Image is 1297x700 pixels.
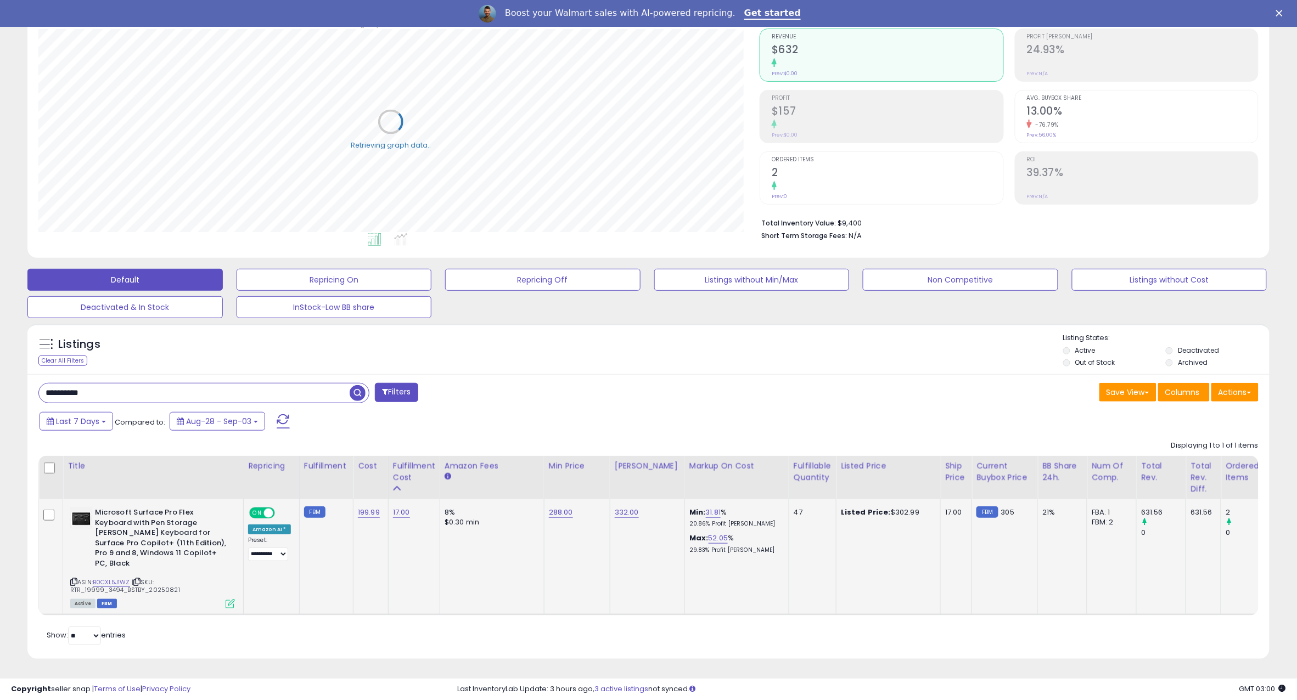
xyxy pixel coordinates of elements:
label: Archived [1178,358,1208,367]
small: Prev: 56.00% [1027,132,1057,138]
div: 21% [1042,507,1079,517]
a: B0CXL5J1WZ [93,578,130,587]
span: N/A [849,230,862,241]
div: % [689,507,781,528]
a: Get started [744,8,801,20]
button: Actions [1211,383,1259,402]
h2: 24.93% [1027,43,1258,58]
div: Cost [358,460,384,472]
img: 411cbvAMQBL._SL40_.jpg [70,507,92,529]
p: 29.83% Profit [PERSON_NAME] [689,546,781,554]
div: FBM: 2 [1092,517,1128,527]
div: $0.30 min [445,517,536,527]
div: Preset: [248,537,291,561]
th: The percentage added to the cost of goods (COGS) that forms the calculator for Min & Max prices. [684,456,789,499]
small: Prev: $0.00 [772,132,798,138]
div: 0 [1226,528,1270,538]
div: Min Price [549,460,605,472]
span: All listings currently available for purchase on Amazon [70,599,96,608]
b: Microsoft Surface Pro Flex Keyboard with Pen Storage [PERSON_NAME] Keyboard for Surface Pro Copil... [95,507,228,571]
span: Avg. Buybox Share [1027,95,1258,101]
div: Close [1276,10,1287,16]
div: % [689,533,781,554]
button: Deactivated & In Stock [27,296,223,318]
button: Listings without Min/Max [654,269,850,291]
button: Aug-28 - Sep-03 [170,412,265,431]
div: 47 [794,507,828,517]
small: Prev: 0 [772,193,787,200]
a: Privacy Policy [142,684,190,694]
div: $302.99 [841,507,932,517]
a: 52.05 [709,533,728,544]
div: Retrieving graph data.. [351,140,431,150]
div: Ordered Items [1226,460,1266,483]
button: Save View [1099,383,1156,402]
div: Fulfillment Cost [393,460,435,483]
label: Out of Stock [1075,358,1115,367]
button: Listings without Cost [1072,269,1267,291]
div: 2 [1226,507,1270,517]
small: Prev: $0.00 [772,70,798,77]
div: Fulfillable Quantity [794,460,832,483]
h2: $157 [772,105,1003,120]
div: Last InventoryLab Update: 3 hours ago, not synced. [457,684,1286,695]
div: BB Share 24h. [1042,460,1082,483]
div: 631.56 [1191,507,1212,517]
div: 8% [445,507,536,517]
div: seller snap | | [11,684,190,695]
div: 0 [1141,528,1186,538]
div: Displaying 1 to 1 of 1 items [1171,441,1259,451]
div: Amazon Fees [445,460,540,472]
small: Prev: N/A [1027,70,1048,77]
h2: 39.37% [1027,166,1258,181]
span: Last 7 Days [56,416,99,427]
span: Compared to: [115,417,165,427]
span: 2025-09-12 03:00 GMT [1239,684,1286,694]
b: Min: [689,507,706,517]
strong: Copyright [11,684,51,694]
div: Current Buybox Price [976,460,1033,483]
div: Total Rev. Diff. [1191,460,1216,495]
div: [PERSON_NAME] [615,460,680,472]
a: 3 active listings [594,684,648,694]
span: Aug-28 - Sep-03 [186,416,251,427]
h2: 2 [772,166,1003,181]
span: Columns [1165,387,1200,398]
span: | SKU: RTR_19999_3494_BSTBY_20250821 [70,578,180,594]
span: Revenue [772,34,1003,40]
a: 17.00 [393,507,410,518]
div: Title [68,460,239,472]
div: Total Rev. [1141,460,1181,483]
div: 17.00 [945,507,963,517]
div: Clear All Filters [38,355,87,366]
p: 20.86% Profit [PERSON_NAME] [689,520,781,528]
a: 31.81 [706,507,721,518]
span: FBM [97,599,117,608]
li: $9,400 [761,216,1250,229]
label: Deactivated [1178,346,1219,355]
small: FBM [304,506,325,518]
small: Prev: N/A [1027,193,1048,200]
button: Filters [375,383,418,402]
button: Non Competitive [863,269,1058,291]
b: Listed Price: [841,507,891,517]
small: FBM [976,506,998,518]
b: Total Inventory Value: [761,218,836,228]
a: 288.00 [549,507,573,518]
b: Short Term Storage Fees: [761,231,847,240]
span: OFF [273,509,291,518]
div: Boost your Walmart sales with AI-powered repricing. [505,8,735,19]
div: ASIN: [70,507,235,607]
span: ON [250,509,264,518]
a: Terms of Use [94,684,141,694]
div: Listed Price [841,460,936,472]
p: Listing States: [1063,333,1270,343]
button: Repricing Off [445,269,641,291]
div: 631.56 [1141,507,1186,517]
span: 305 [1001,507,1014,517]
h2: $632 [772,43,1003,58]
div: Fulfillment [304,460,349,472]
a: 332.00 [615,507,639,518]
span: Profit [PERSON_NAME] [1027,34,1258,40]
span: ROI [1027,157,1258,163]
